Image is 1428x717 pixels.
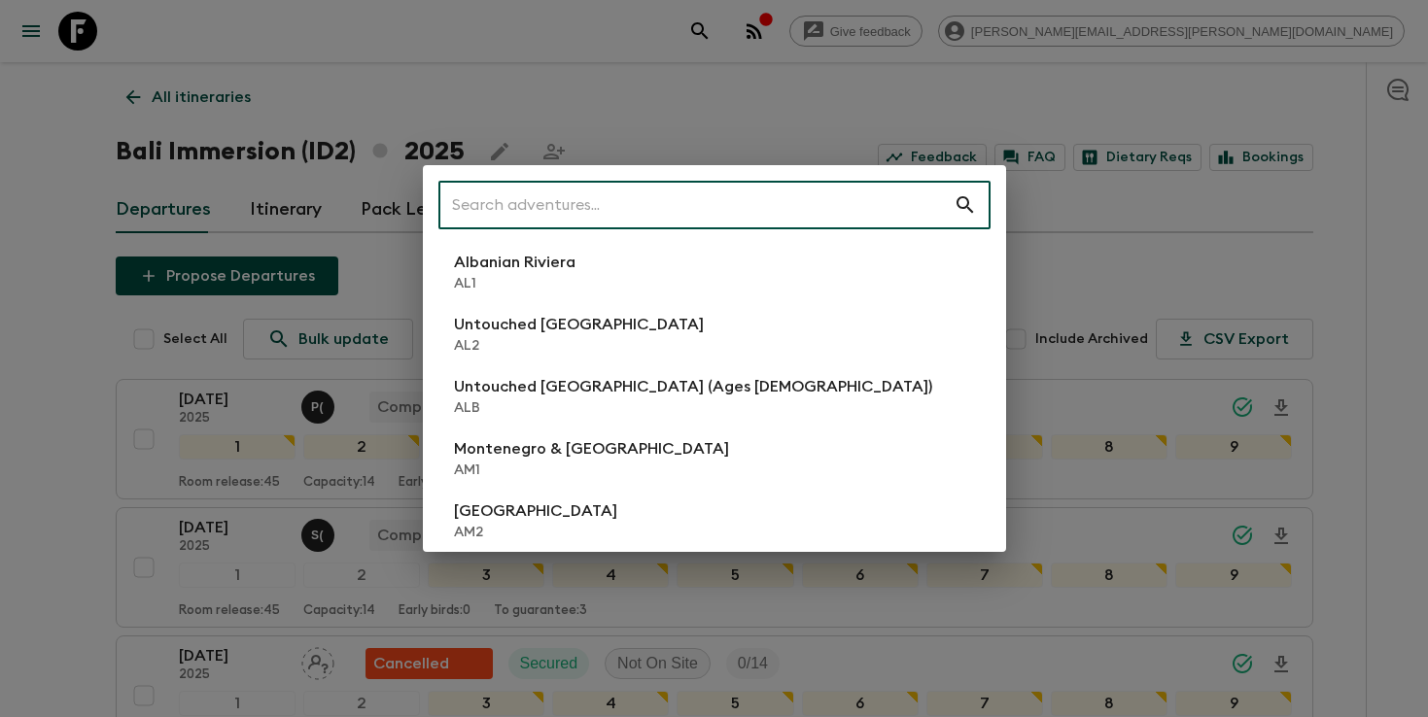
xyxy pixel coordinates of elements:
[454,375,932,398] p: Untouched [GEOGRAPHIC_DATA] (Ages [DEMOGRAPHIC_DATA])
[454,499,617,523] p: [GEOGRAPHIC_DATA]
[454,274,575,293] p: AL1
[454,251,575,274] p: Albanian Riviera
[454,336,704,356] p: AL2
[454,313,704,336] p: Untouched [GEOGRAPHIC_DATA]
[454,437,729,461] p: Montenegro & [GEOGRAPHIC_DATA]
[438,178,954,232] input: Search adventures...
[454,523,617,542] p: AM2
[454,461,729,480] p: AM1
[454,398,932,418] p: ALB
